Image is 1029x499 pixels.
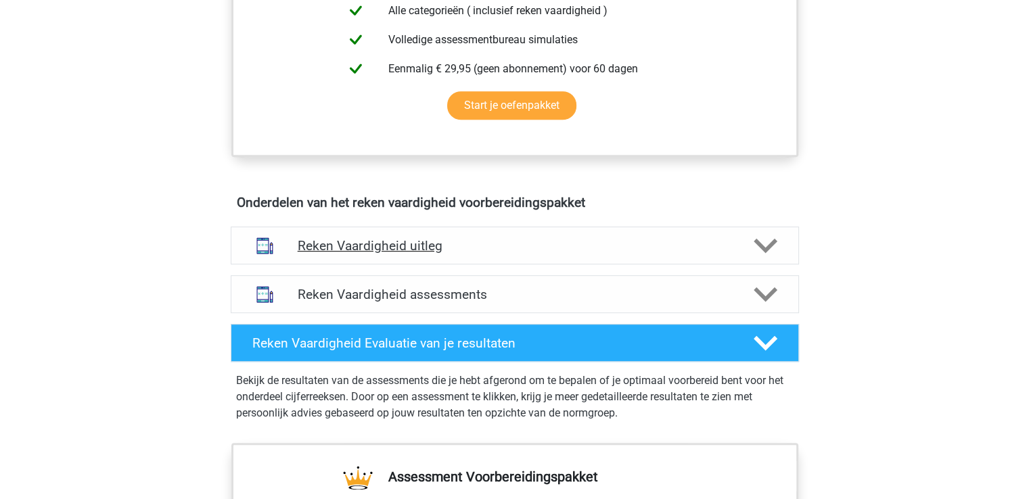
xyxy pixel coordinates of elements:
h4: Reken Vaardigheid Evaluatie van je resultaten [252,335,732,351]
h4: Reken Vaardigheid uitleg [298,238,732,254]
img: reken vaardigheid uitleg [248,229,282,263]
h4: Onderdelen van het reken vaardigheid voorbereidingspakket [237,195,793,210]
a: assessments Reken Vaardigheid assessments [225,275,804,313]
a: uitleg Reken Vaardigheid uitleg [225,227,804,264]
a: Start je oefenpakket [447,91,576,120]
p: Bekijk de resultaten van de assessments die je hebt afgerond om te bepalen of je optimaal voorber... [236,373,794,421]
h4: Reken Vaardigheid assessments [298,287,732,302]
img: reken vaardigheid assessments [248,277,282,312]
a: Reken Vaardigheid Evaluatie van je resultaten [225,324,804,362]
